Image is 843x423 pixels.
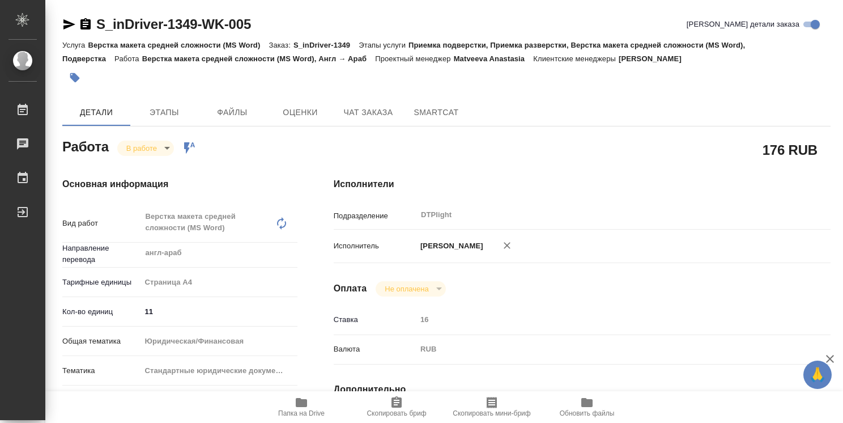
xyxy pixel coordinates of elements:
[62,306,140,318] p: Кол-во единиц
[140,361,297,380] div: Стандартные юридические документы, договоры, уставы
[349,391,444,423] button: Скопировать бриф
[140,303,297,320] input: ✎ Введи что-нибудь
[341,105,395,120] span: Чат заказа
[334,314,416,325] p: Ставка
[117,141,174,156] div: В работе
[96,16,251,32] a: S_inDriver-1349-WK-005
[62,277,140,288] p: Тарифные единицы
[69,105,124,120] span: Детали
[62,18,76,31] button: Скопировать ссылку для ЯМессенджера
[376,281,445,297] div: В работе
[533,54,619,63] p: Клиентские менеджеры
[334,210,416,222] p: Подразделение
[803,361,832,389] button: 🙏
[763,140,818,159] h2: 176 RUB
[62,365,140,377] p: Тематика
[560,409,615,417] span: Обновить файлы
[444,391,539,423] button: Скопировать мини-бриф
[409,105,463,120] span: SmartCat
[359,41,408,49] p: Этапы услуги
[273,105,327,120] span: Оценки
[334,240,416,252] p: Исполнитель
[254,391,349,423] button: Папка на Drive
[453,409,530,417] span: Скопировать мини-бриф
[808,363,827,387] span: 🙏
[114,54,142,63] p: Работа
[62,243,140,265] p: Направление перевода
[334,177,831,191] h4: Исполнители
[334,282,367,295] h4: Оплата
[88,41,269,49] p: Верстка макета средней сложности (MS Word)
[687,19,799,30] span: [PERSON_NAME] детали заказа
[137,105,191,120] span: Этапы
[334,383,831,396] h4: Дополнительно
[140,273,297,292] div: Страница А4
[269,41,293,49] p: Заказ:
[416,340,789,359] div: RUB
[454,54,534,63] p: Matveeva Anastasia
[619,54,690,63] p: [PERSON_NAME]
[62,218,140,229] p: Вид работ
[62,336,140,347] p: Общая тематика
[62,136,109,156] h2: Работа
[79,18,92,31] button: Скопировать ссылку
[62,177,288,191] h4: Основная информация
[142,54,375,63] p: Верстка макета средней сложности (MS Word), Англ → Араб
[416,311,789,328] input: Пустое поле
[539,391,635,423] button: Обновить файлы
[62,41,88,49] p: Услуга
[140,332,297,351] div: Юридическая/Финансовая
[416,240,483,252] p: [PERSON_NAME]
[293,41,359,49] p: S_inDriver-1349
[367,409,426,417] span: Скопировать бриф
[205,105,259,120] span: Файлы
[334,344,416,355] p: Валюта
[62,65,87,90] button: Добавить тэг
[278,409,325,417] span: Папка на Drive
[375,54,453,63] p: Проектный менеджер
[123,143,160,153] button: В работе
[495,233,520,258] button: Удалить исполнителя
[381,284,432,294] button: Не оплачена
